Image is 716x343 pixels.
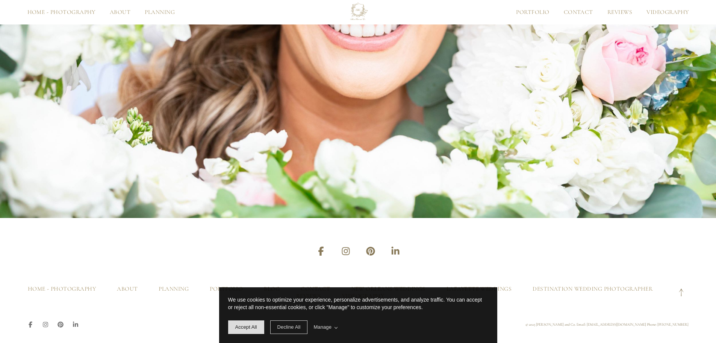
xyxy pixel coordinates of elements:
[348,2,368,23] img: AlesiaKim and Co.
[639,9,696,15] a: Videography
[600,9,639,15] a: Reviews
[313,323,337,331] span: Manage
[159,285,189,293] a: Planning
[28,285,96,293] a: Home - Photography
[270,320,308,334] span: deny cookie message
[351,285,425,293] a: New Orleans Weddings
[219,287,497,343] div: cookieconsent
[264,285,280,293] a: Blog
[447,285,512,293] a: Lafayette Weddings
[228,320,264,334] span: allow cookie message
[277,324,301,330] span: Decline All
[228,297,482,310] span: We use cookies to optimize your experience, personalize advertisements, and analyze traffic. You ...
[103,9,138,15] a: About
[117,285,138,293] a: About
[210,285,243,293] a: Portfolio
[557,9,600,15] a: Contact
[20,9,103,15] a: Home - Photography
[301,285,330,293] a: Contact
[525,321,689,328] p: © 2025 [PERSON_NAME] and Co. Email: [EMAIL_ADDRESS][DOMAIN_NAME] Phone: [PHONE_NUMBER]
[138,9,182,15] a: Planning
[235,324,257,330] span: Accept All
[509,9,556,15] a: Portfolio
[533,285,652,293] a: Destination Wedding Photographer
